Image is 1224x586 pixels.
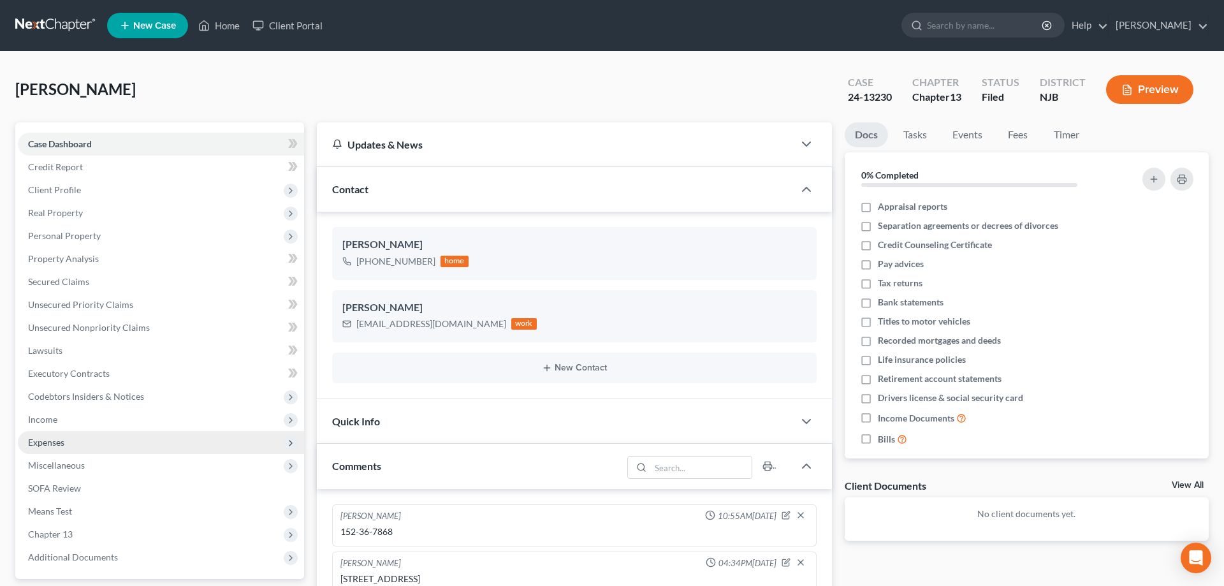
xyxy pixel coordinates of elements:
[342,237,806,253] div: [PERSON_NAME]
[441,256,469,267] div: home
[28,253,99,264] span: Property Analysis
[332,138,778,151] div: Updates & News
[845,122,888,147] a: Docs
[28,483,81,494] span: SOFA Review
[28,345,62,356] span: Lawsuits
[718,510,776,522] span: 10:55AM[DATE]
[878,433,895,446] span: Bills
[912,90,961,105] div: Chapter
[28,506,72,516] span: Means Test
[18,362,304,385] a: Executory Contracts
[28,161,83,172] span: Credit Report
[878,238,992,251] span: Credit Counseling Certificate
[878,334,1001,347] span: Recorded mortgages and deeds
[28,414,57,425] span: Income
[340,510,401,523] div: [PERSON_NAME]
[356,318,506,330] div: [EMAIL_ADDRESS][DOMAIN_NAME]
[28,299,133,310] span: Unsecured Priority Claims
[28,138,92,149] span: Case Dashboard
[133,21,176,31] span: New Case
[982,75,1019,90] div: Status
[1106,75,1193,104] button: Preview
[878,296,943,309] span: Bank statements
[1172,481,1204,490] a: View All
[1040,75,1086,90] div: District
[28,184,81,195] span: Client Profile
[893,122,937,147] a: Tasks
[332,460,381,472] span: Comments
[912,75,961,90] div: Chapter
[878,315,970,328] span: Titles to motor vehicles
[18,270,304,293] a: Secured Claims
[332,415,380,427] span: Quick Info
[18,247,304,270] a: Property Analysis
[246,14,329,37] a: Client Portal
[718,557,776,569] span: 04:34PM[DATE]
[28,322,150,333] span: Unsecured Nonpriority Claims
[18,133,304,156] a: Case Dashboard
[878,412,954,425] span: Income Documents
[18,339,304,362] a: Lawsuits
[340,557,401,570] div: [PERSON_NAME]
[1040,90,1086,105] div: NJB
[878,277,922,289] span: Tax returns
[28,437,64,448] span: Expenses
[342,300,806,316] div: [PERSON_NAME]
[878,353,966,366] span: Life insurance policies
[878,200,947,213] span: Appraisal reports
[848,75,892,90] div: Case
[1109,14,1208,37] a: [PERSON_NAME]
[982,90,1019,105] div: Filed
[861,170,919,180] strong: 0% Completed
[1044,122,1089,147] a: Timer
[18,293,304,316] a: Unsecured Priority Claims
[28,368,110,379] span: Executory Contracts
[28,460,85,471] span: Miscellaneous
[878,372,1002,385] span: Retirement account statements
[28,230,101,241] span: Personal Property
[1065,14,1108,37] a: Help
[18,156,304,179] a: Credit Report
[950,91,961,103] span: 13
[342,363,806,373] button: New Contact
[18,316,304,339] a: Unsecured Nonpriority Claims
[845,479,926,492] div: Client Documents
[878,258,924,270] span: Pay advices
[28,529,73,539] span: Chapter 13
[28,276,89,287] span: Secured Claims
[848,90,892,105] div: 24-13230
[1181,543,1211,573] div: Open Intercom Messenger
[998,122,1038,147] a: Fees
[28,207,83,218] span: Real Property
[28,552,118,562] span: Additional Documents
[942,122,993,147] a: Events
[192,14,246,37] a: Home
[356,255,435,268] div: [PHONE_NUMBER]
[878,219,1058,232] span: Separation agreements or decrees of divorces
[878,392,1023,404] span: Drivers license & social security card
[855,508,1198,520] p: No client documents yet.
[340,525,808,538] div: 152-36-7868
[15,80,136,98] span: [PERSON_NAME]
[511,318,537,330] div: work
[18,477,304,500] a: SOFA Review
[927,13,1044,37] input: Search by name...
[28,391,144,402] span: Codebtors Insiders & Notices
[650,457,752,478] input: Search...
[332,183,368,195] span: Contact
[340,573,808,585] div: [STREET_ADDRESS]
